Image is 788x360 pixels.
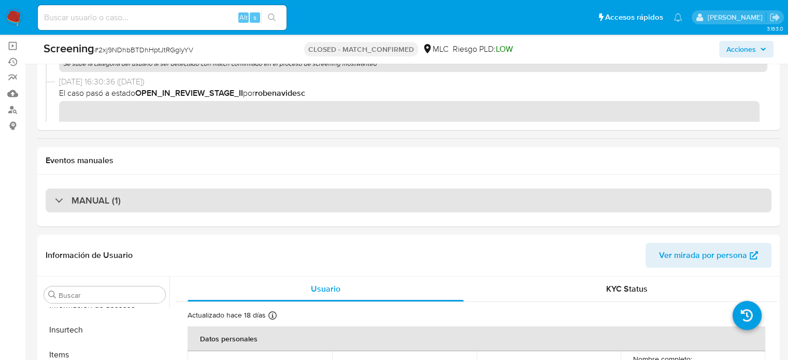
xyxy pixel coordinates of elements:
span: 3.163.0 [766,24,783,33]
input: Buscar usuario o caso... [38,11,286,24]
div: MLC [422,44,449,55]
span: LOW [496,43,513,55]
th: Datos personales [188,326,765,351]
span: s [253,12,256,22]
p: Actualizado hace 18 días [188,310,266,320]
p: CLOSED - MATCH_CONFIRMED [304,42,418,56]
button: Insurtech [40,318,169,342]
h1: Eventos manuales [46,155,771,166]
a: Notificaciones [674,13,682,22]
button: Ver mirada por persona [646,243,771,268]
span: Acciones [726,41,756,57]
span: Alt [239,12,248,22]
span: KYC Status [606,283,648,295]
span: Usuario [311,283,340,295]
span: # 2xj9NDhbBTDhHptJtRGglyYV [94,45,193,55]
span: Riesgo PLD: [453,44,513,55]
h1: Información de Usuario [46,250,133,261]
div: MANUAL (1) [46,189,771,212]
p: ailen.kot@mercadolibre.com [707,12,766,22]
span: Accesos rápidos [605,12,663,23]
h3: MANUAL (1) [71,195,121,206]
a: Salir [769,12,780,23]
button: search-icon [261,10,282,25]
input: Buscar [59,291,161,300]
button: Buscar [48,291,56,299]
b: Screening [44,40,94,56]
button: Acciones [719,41,773,57]
span: Ver mirada por persona [659,243,747,268]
